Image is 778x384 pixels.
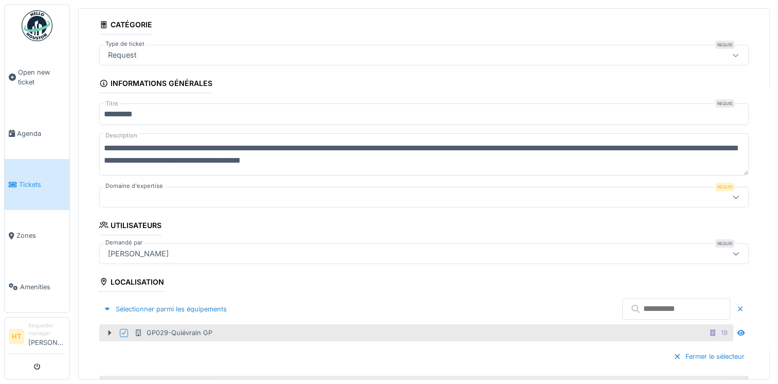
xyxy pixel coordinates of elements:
[16,231,65,240] span: Zones
[715,41,734,49] div: Requis
[18,67,65,87] span: Open new ticket
[103,238,144,247] label: Demandé par
[9,329,24,344] li: HT
[103,182,165,190] label: Domaine d'expertise
[28,322,65,352] li: [PERSON_NAME]
[99,274,164,292] div: Localisation
[99,17,152,34] div: Catégorie
[104,248,173,259] div: [PERSON_NAME]
[669,350,749,363] div: Fermer le sélecteur
[715,183,734,191] div: Requis
[103,129,139,142] label: Description
[5,47,69,108] a: Open new ticket
[99,76,212,93] div: Informations générales
[99,218,161,235] div: Utilisateurs
[134,328,212,338] div: GP029-Quiévrain GP
[28,322,65,338] div: Requester manager
[5,261,69,312] a: Amenities
[5,108,69,159] a: Agenda
[715,99,734,108] div: Requis
[721,328,728,338] div: 19
[20,282,65,292] span: Amenities
[103,99,120,108] label: Titre
[99,302,231,316] div: Sélectionner parmi les équipements
[104,49,141,61] div: Request
[17,129,65,138] span: Agenda
[9,322,65,354] a: HT Requester manager[PERSON_NAME]
[22,10,52,41] img: Badge_color-CXgf-gQk.svg
[5,210,69,261] a: Zones
[19,180,65,189] span: Tickets
[103,40,147,48] label: Type de ticket
[5,159,69,210] a: Tickets
[715,239,734,248] div: Requis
